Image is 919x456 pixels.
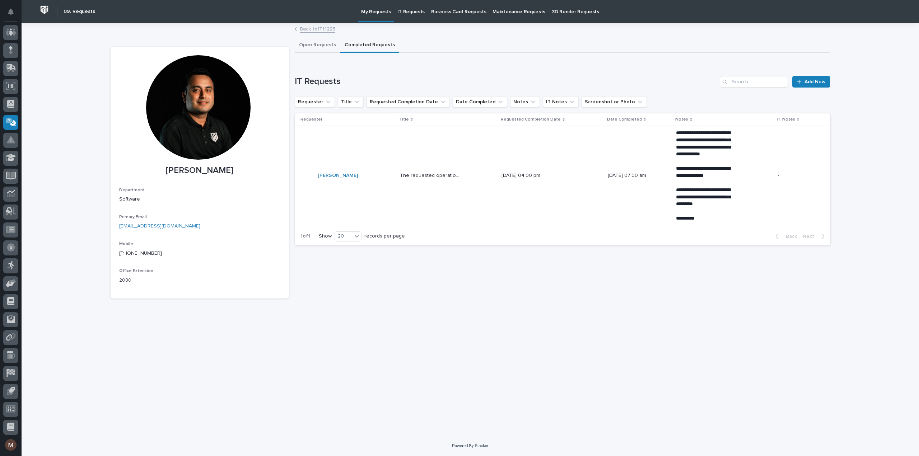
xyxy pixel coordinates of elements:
span: Add New [804,79,826,84]
a: Add New [792,76,830,88]
span: Office Extension [119,269,153,273]
span: Back [782,233,797,240]
h1: IT Requests [295,76,717,87]
p: [PERSON_NAME] [119,165,280,176]
p: [DATE] 07:00 am [608,173,668,179]
p: Software [119,196,280,203]
p: Date Completed [607,116,642,123]
p: [DATE] 04:00 pm [502,173,561,179]
span: Primary Email [119,215,147,219]
div: 20 [335,232,352,240]
a: [PHONE_NUMBER] [119,251,162,256]
a: Powered By Stacker [452,443,488,448]
span: Next [803,233,818,240]
a: Back toIT11225 [300,24,335,33]
input: Search [720,76,788,88]
button: Open Requests [295,38,340,53]
tr: [PERSON_NAME] The requested operation requires elevationThe requested operation requires elevatio... [295,126,830,226]
p: Notes [675,116,688,123]
p: Show [319,233,332,239]
p: Requested Completion Date [501,116,561,123]
button: Completed Requests [340,38,399,53]
p: The requested operation requires elevation [400,171,461,179]
span: Mobile [119,242,133,246]
p: 1 of 1 [295,227,316,245]
button: Back [770,233,800,240]
div: Notifications [9,9,18,20]
button: Notes [510,96,540,108]
p: Title [399,116,409,123]
p: 2080 [119,277,280,284]
button: Screenshot or Photo [582,96,647,108]
button: Requested Completion Date [367,96,450,108]
button: Requester [295,96,335,108]
p: - [778,173,819,179]
h2: 09. Requests [64,9,95,15]
button: users-avatar [3,437,18,452]
button: Next [800,233,830,240]
button: Date Completed [453,96,507,108]
button: Title [338,96,364,108]
p: records per page [364,233,405,239]
button: IT Notes [543,96,579,108]
a: [PERSON_NAME] [318,173,358,179]
p: Requester [300,116,322,123]
button: Notifications [3,4,18,19]
p: IT Notes [777,116,795,123]
img: Workspace Logo [38,3,51,17]
span: Department [119,188,145,192]
a: [EMAIL_ADDRESS][DOMAIN_NAME] [119,224,200,229]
